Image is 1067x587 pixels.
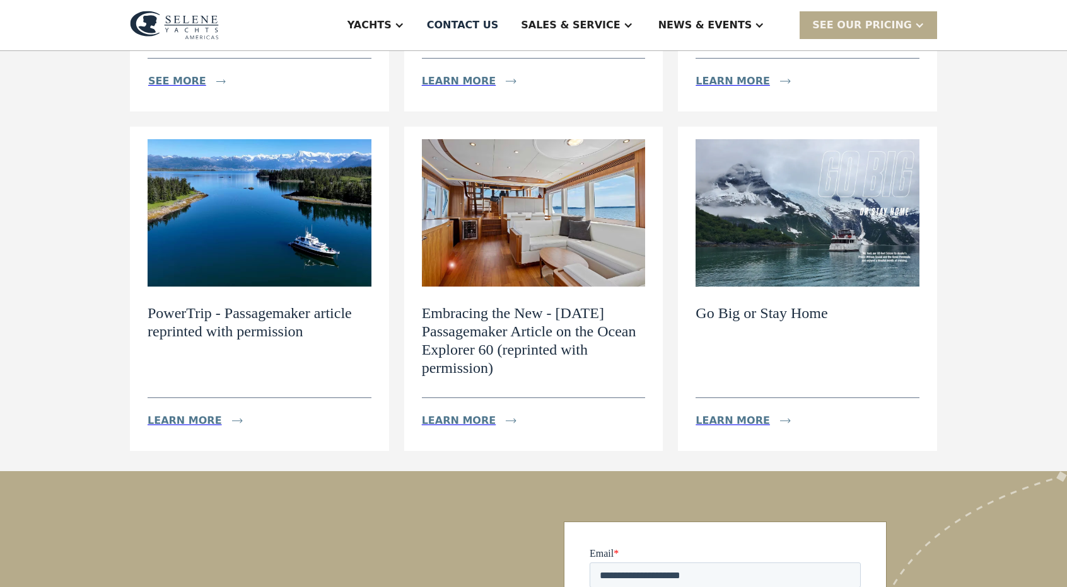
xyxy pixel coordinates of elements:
img: icon [780,418,791,423]
a: Learn moreicon [696,69,806,94]
h2: PowerTrip - Passagemaker article reprinted with permission [148,304,371,341]
div: Learn more [696,413,770,428]
div: see more [148,74,206,89]
img: icon [780,79,791,84]
a: Learn moreicon [696,408,806,433]
h2: Embracing the New - [DATE] Passagemaker Article on the Ocean Explorer 60 (reprinted with permission) [422,304,646,377]
h2: Go Big or Stay Home [696,304,827,322]
div: SEE Our Pricing [812,18,912,33]
a: Learn moreicon [422,69,532,94]
div: Learn more [422,413,496,428]
img: icon [232,418,243,423]
img: icon [216,79,226,84]
a: Learn moreicon [148,408,258,433]
div: Learn more [696,74,770,89]
div: Learn more [422,74,496,89]
img: icon [506,418,516,423]
img: icon [506,79,516,84]
div: News & EVENTS [658,18,752,33]
img: logo [130,11,219,40]
a: Learn moreicon [422,408,532,433]
div: Sales & Service [521,18,620,33]
div: Yachts [347,18,392,33]
a: see moreicon [148,69,242,94]
div: SEE Our Pricing [800,11,937,38]
div: Learn more [148,413,222,428]
div: Contact US [427,18,499,33]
